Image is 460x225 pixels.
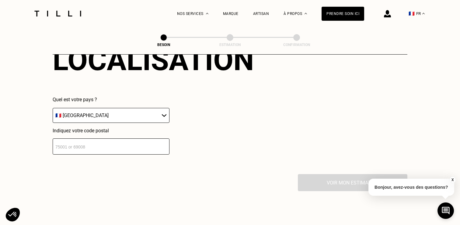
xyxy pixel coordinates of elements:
[384,10,391,17] img: icône connexion
[133,43,194,47] div: Besoin
[409,11,415,16] span: 🇫🇷
[53,43,254,77] div: Localisation
[368,179,454,196] p: Bonjour, avez-vous des questions?
[32,11,83,16] img: Logo du service de couturière Tilli
[422,13,425,14] img: menu déroulant
[305,13,307,14] img: Menu déroulant à propos
[266,43,327,47] div: Confirmation
[253,12,269,16] a: Artisan
[206,13,208,14] img: Menu déroulant
[449,177,455,183] button: X
[223,12,239,16] a: Marque
[53,128,169,134] p: Indiquez votre code postal
[53,138,169,155] input: 75001 or 69008
[53,97,169,102] p: Quel est votre pays ?
[322,7,364,21] a: Prendre soin ici
[200,43,260,47] div: Estimation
